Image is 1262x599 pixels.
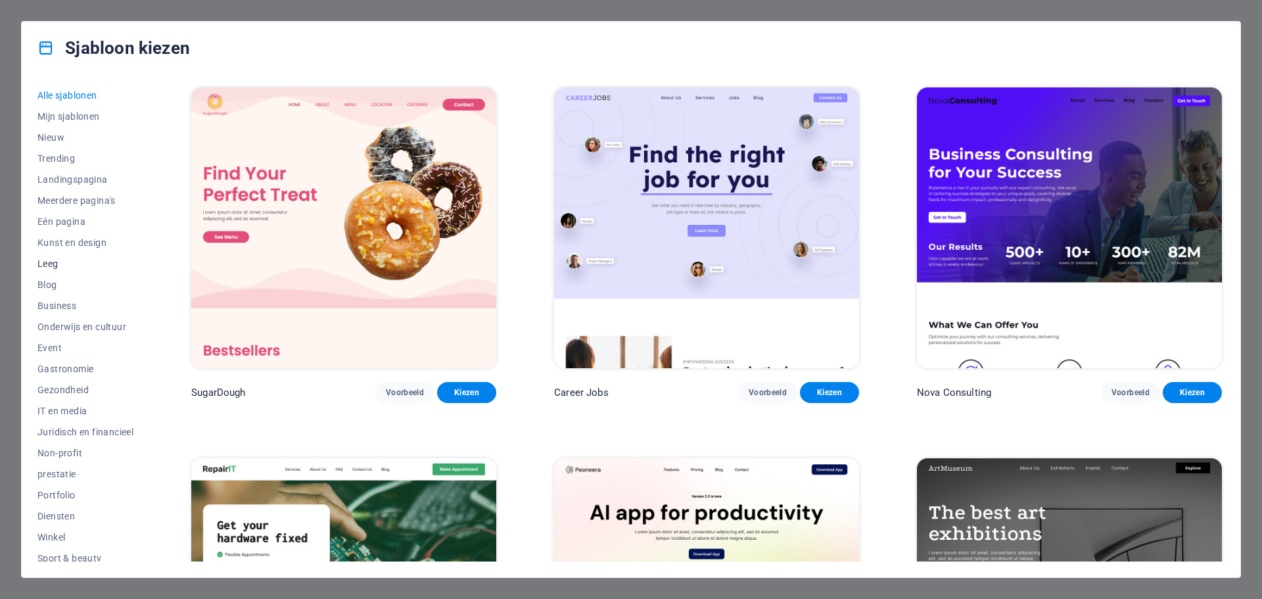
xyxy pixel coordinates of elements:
p: Nova Consulting [917,386,991,399]
span: Winkel [37,532,133,542]
button: Leeg [37,253,133,274]
span: Blog [37,279,133,290]
button: Mijn sjablonen [37,106,133,127]
button: Gastronomie [37,358,133,379]
button: IT en media [37,400,133,421]
span: Alle sjablonen [37,90,133,101]
button: Trending [37,148,133,169]
span: Business [37,300,133,311]
button: Juridisch en financieel [37,421,133,443]
span: Gastronomie [37,364,133,374]
button: prestatie [37,464,133,485]
span: Juridisch en financieel [37,427,133,437]
button: Non-profit [37,443,133,464]
span: Kiezen [810,387,849,398]
img: Nova Consulting [917,87,1222,368]
button: Voorbeeld [1101,382,1160,403]
span: Leeg [37,258,133,269]
p: Career Jobs [554,386,609,399]
span: Landingspagina [37,174,133,185]
span: IT en media [37,406,133,416]
span: Nieuw [37,132,133,143]
button: Voorbeeld [738,382,797,403]
span: Voorbeeld [1111,387,1150,398]
button: Onderwijs en cultuur [37,316,133,337]
button: Diensten [37,506,133,527]
button: Meerdere pagina's [37,190,133,211]
span: Voorbeeld [749,387,787,398]
span: Trending [37,153,133,164]
h4: Sjabloon kiezen [37,37,190,59]
span: Kiezen [1173,387,1211,398]
span: Eén pagina [37,216,133,227]
button: Gezondheid [37,379,133,400]
img: SugarDough [191,87,496,368]
button: Sport & beauty [37,548,133,569]
button: Winkel [37,527,133,548]
span: Sport & beauty [37,553,133,563]
button: Event [37,337,133,358]
button: Portfolio [37,485,133,506]
button: Landingspagina [37,169,133,190]
span: Kunst en design [37,237,133,248]
button: Business [37,295,133,316]
span: Event [37,343,133,353]
button: Alle sjablonen [37,85,133,106]
span: Onderwijs en cultuur [37,322,133,332]
img: Career Jobs [554,87,859,368]
span: Portfolio [37,490,133,500]
button: Kunst en design [37,232,133,253]
button: Nieuw [37,127,133,148]
span: Diensten [37,511,133,521]
button: Kiezen [800,382,859,403]
span: Meerdere pagina's [37,195,133,206]
button: Kiezen [1163,382,1222,403]
span: prestatie [37,469,133,479]
button: Kiezen [437,382,496,403]
button: Voorbeeld [375,382,434,403]
span: Mijn sjablonen [37,111,133,122]
span: Gezondheid [37,385,133,395]
p: SugarDough [191,386,245,399]
span: Non-profit [37,448,133,458]
button: Eén pagina [37,211,133,232]
button: Blog [37,274,133,295]
span: Voorbeeld [386,387,424,398]
span: Kiezen [448,387,486,398]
